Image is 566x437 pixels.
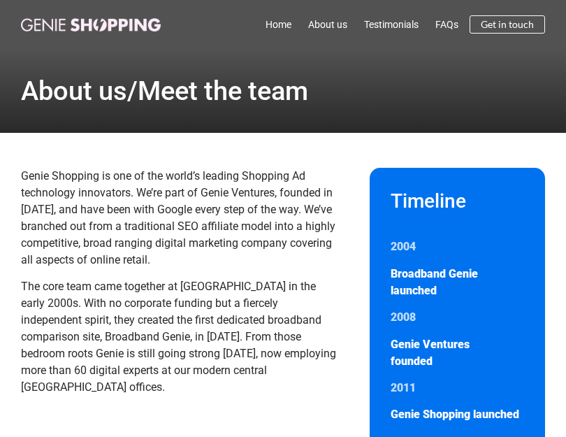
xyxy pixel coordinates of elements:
a: FAQs [427,8,467,41]
h2: Timeline [391,189,524,214]
span: Genie Shopping is one of the world’s leading Shopping Ad technology innovators. We’re part of Gen... [21,169,335,266]
p: 2004 [391,238,524,255]
a: Home [257,8,300,41]
span: The core team came together at [GEOGRAPHIC_DATA] in the early 2000s. With no corporate funding bu... [21,280,336,394]
a: Get in touch [470,15,545,34]
p: Genie Shopping launched [391,406,524,423]
p: 2011 [391,380,524,396]
p: 2008 [391,309,524,326]
a: About us [300,8,356,41]
nav: Menu [178,8,467,41]
p: Broadband Genie launched [391,266,524,299]
h1: About us/Meet the team [21,78,308,104]
span: Get in touch [481,20,534,29]
p: Genie Ventures founded [391,336,497,370]
a: Testimonials [356,8,427,41]
img: genie-shopping-logo [21,18,161,31]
